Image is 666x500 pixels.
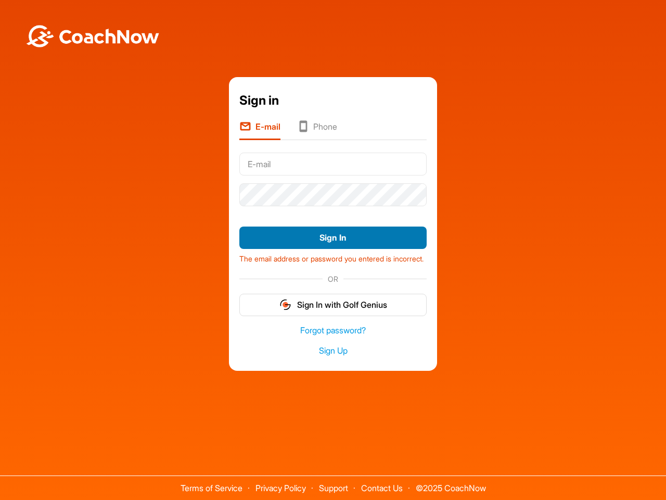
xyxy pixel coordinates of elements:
div: The email address or password you entered is incorrect. [239,249,427,265]
a: Sign Up [239,345,427,357]
li: E-mail [239,120,280,140]
div: Sign in [239,91,427,110]
a: Terms of Service [181,483,242,493]
a: Forgot password? [239,324,427,336]
img: BwLJSsUCoWCh5upNqxVrqldRgqLPVwmV24tXu5FoVAoFEpwwqQ3VIfuoInZCoVCoTD4vwADAC3ZFMkVEQFDAAAAAElFTkSuQmCC [25,25,160,47]
button: Sign In with Golf Genius [239,294,427,316]
li: Phone [297,120,337,140]
input: E-mail [239,153,427,176]
a: Privacy Policy [255,483,306,493]
span: © 2025 CoachNow [411,476,491,492]
span: OR [323,273,343,284]
button: Sign In [239,227,427,249]
a: Support [319,483,348,493]
a: Contact Us [361,483,403,493]
img: gg_logo [279,298,292,311]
